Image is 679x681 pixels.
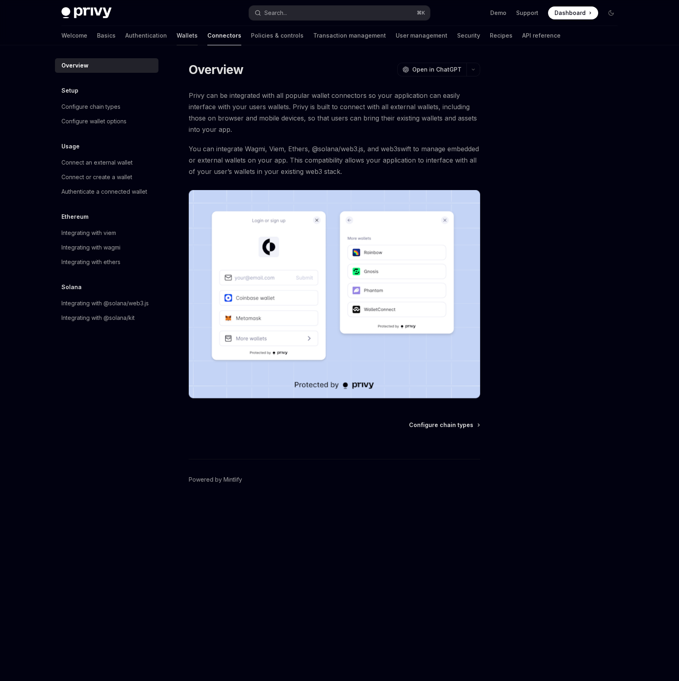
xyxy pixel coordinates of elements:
a: Overview [55,58,158,73]
button: Open in ChatGPT [397,63,466,76]
a: Basics [97,26,116,45]
a: Recipes [490,26,512,45]
a: Authenticate a connected wallet [55,184,158,199]
div: Integrating with viem [61,228,116,238]
button: Toggle dark mode [605,6,618,19]
a: Security [457,26,480,45]
button: Search...⌘K [249,6,430,20]
a: Authentication [125,26,167,45]
a: Demo [490,9,506,17]
a: Configure wallet options [55,114,158,129]
img: Connectors3 [189,190,480,398]
div: Authenticate a connected wallet [61,187,147,197]
span: You can integrate Wagmi, Viem, Ethers, @solana/web3.js, and web3swift to manage embedded or exter... [189,143,480,177]
div: Configure wallet options [61,116,127,126]
a: Support [516,9,538,17]
div: Integrating with ethers [61,257,120,267]
a: Integrating with @solana/web3.js [55,296,158,311]
a: Connect an external wallet [55,155,158,170]
div: Connect an external wallet [61,158,133,167]
span: Dashboard [555,9,586,17]
a: Transaction management [313,26,386,45]
a: Integrating with ethers [55,255,158,269]
span: Privy can be integrated with all popular wallet connectors so your application can easily interfa... [189,90,480,135]
img: dark logo [61,7,112,19]
h5: Solana [61,282,82,292]
a: Dashboard [548,6,598,19]
h5: Setup [61,86,78,95]
div: Integrating with @solana/kit [61,313,135,323]
a: Welcome [61,26,87,45]
a: Integrating with @solana/kit [55,311,158,325]
a: Powered by Mintlify [189,476,242,484]
h5: Usage [61,142,80,151]
a: Connect or create a wallet [55,170,158,184]
a: Connectors [207,26,241,45]
div: Overview [61,61,89,70]
a: Configure chain types [55,99,158,114]
div: Configure chain types [61,102,120,112]
span: ⌘ K [417,10,425,16]
a: Integrating with viem [55,226,158,240]
a: Policies & controls [251,26,304,45]
span: Open in ChatGPT [412,66,462,74]
div: Search... [264,8,287,18]
a: Configure chain types [409,421,479,429]
a: Wallets [177,26,198,45]
div: Integrating with @solana/web3.js [61,298,149,308]
h1: Overview [189,62,243,77]
a: Integrating with wagmi [55,240,158,255]
div: Connect or create a wallet [61,172,132,182]
div: Integrating with wagmi [61,243,120,252]
span: Configure chain types [409,421,473,429]
a: API reference [522,26,561,45]
a: User management [396,26,447,45]
h5: Ethereum [61,212,89,222]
